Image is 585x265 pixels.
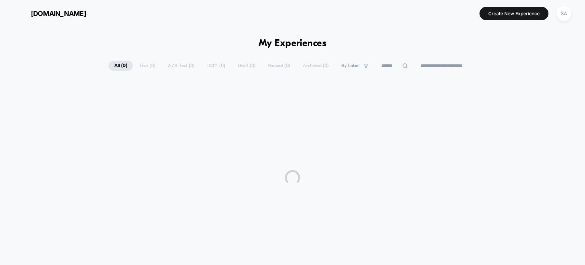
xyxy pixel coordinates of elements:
[31,10,86,18] span: [DOMAIN_NAME]
[11,7,88,19] button: [DOMAIN_NAME]
[341,63,360,69] span: By Label
[259,38,327,49] h1: My Experiences
[556,6,571,21] div: SA
[480,7,548,20] button: Create New Experience
[554,6,574,21] button: SA
[109,61,133,71] span: All ( 0 )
